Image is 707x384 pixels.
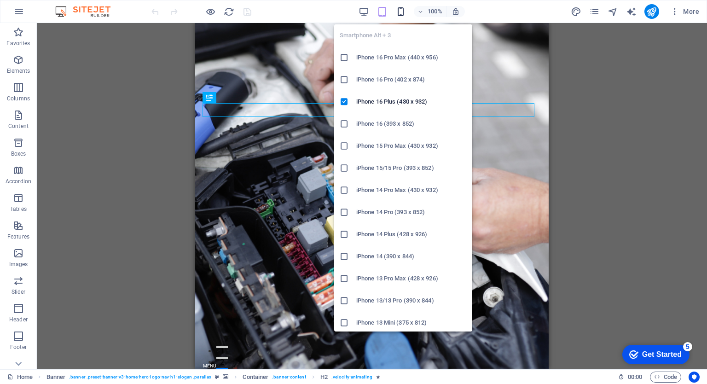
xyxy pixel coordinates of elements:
[69,372,211,383] span: . banner .preset-banner-v3-home-hero-logo-nav-h1-slogan .parallax
[356,317,467,328] h6: iPhone 13 Mini (375 x 812)
[356,74,467,85] h6: iPhone 16 Pro (402 x 874)
[12,288,26,296] p: Slider
[9,261,28,268] p: Images
[21,323,33,325] button: 1
[618,372,643,383] h6: Session time
[356,295,467,306] h6: iPhone 13/13 Pro (390 x 844)
[650,372,681,383] button: Code
[215,374,219,379] i: This element is a customizable preset
[356,118,467,129] h6: iPhone 16 (393 x 852)
[320,372,328,383] span: Click to select. Double-click to edit
[356,96,467,107] h6: iPhone 16 Plus (430 x 932)
[8,122,29,130] p: Content
[7,95,30,102] p: Columns
[9,316,28,323] p: Header
[571,6,581,17] i: Design (Ctrl+Alt+Y)
[46,372,380,383] nav: breadcrumb
[6,40,30,47] p: Favorites
[7,67,30,75] p: Elements
[205,6,216,17] button: Click here to leave preview mode and continue editing
[7,233,29,240] p: Features
[654,372,677,383] span: Code
[608,6,618,17] i: Navigator
[7,5,75,24] div: Get Started 5 items remaining, 0% complete
[21,334,33,336] button: 2
[356,251,467,262] h6: iPhone 14 (390 x 844)
[224,6,234,17] i: Reload page
[11,150,26,157] p: Boxes
[223,6,234,17] button: reload
[376,374,380,379] i: Element contains an animation
[428,6,442,17] h6: 100%
[666,4,703,19] button: More
[356,273,467,284] h6: iPhone 13 Pro Max (428 x 926)
[53,6,122,17] img: Editor Logo
[644,4,659,19] button: publish
[46,372,66,383] span: Click to select. Double-click to edit
[356,229,467,240] h6: iPhone 14 Plus (428 x 926)
[670,7,699,16] span: More
[626,6,637,17] i: AI Writer
[356,207,467,218] h6: iPhone 14 Pro (393 x 852)
[689,372,700,383] button: Usercentrics
[571,6,582,17] button: design
[243,372,268,383] span: Click to select. Double-click to edit
[646,6,657,17] i: Publish
[608,6,619,17] button: navigator
[414,6,446,17] button: 100%
[356,52,467,63] h6: iPhone 16 Pro Max (440 x 956)
[356,140,467,151] h6: iPhone 15 Pro Max (430 x 932)
[589,6,600,17] i: Pages (Ctrl+Alt+S)
[7,372,33,383] a: Click to cancel selection. Double-click to open Pages
[272,372,306,383] span: . banner-content
[628,372,642,383] span: 00 00
[223,374,228,379] i: This element contains a background
[6,178,31,185] p: Accordion
[626,6,637,17] button: text_generator
[589,6,600,17] button: pages
[10,205,27,213] p: Tables
[356,185,467,196] h6: iPhone 14 Pro Max (430 x 932)
[356,163,467,174] h6: iPhone 15/15 Pro (393 x 852)
[68,2,77,11] div: 5
[27,10,67,18] div: Get Started
[331,372,372,383] span: . velocity-animating
[452,7,460,16] i: On resize automatically adjust zoom level to fit chosen device.
[10,343,27,351] p: Footer
[634,373,636,380] span: :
